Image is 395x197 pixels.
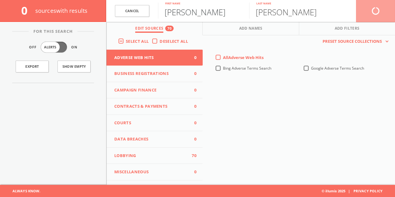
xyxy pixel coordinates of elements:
span: 0 [187,103,196,110]
span: Add Filters [335,26,360,33]
span: Miscellaneous [114,169,187,175]
span: 0 [187,71,196,77]
button: Lobbying70 [106,148,203,164]
button: Business Registrations0 [106,66,203,82]
span: Adverse Web Hits [114,55,187,61]
button: Add Names [203,22,299,35]
button: Campaign Finance0 [106,82,203,99]
span: Bing Adverse Terms Search [223,66,271,71]
span: Business Registrations [114,71,187,77]
span: Data Breaches [114,136,187,142]
span: 0 [21,3,33,18]
button: Show Empty [57,61,91,72]
span: Preset Source Collections [319,38,385,45]
span: Add Names [239,26,263,33]
a: Cancel [115,5,149,17]
span: Contracts & Payments [114,103,187,110]
span: Deselect All [160,38,188,44]
span: source s with results [35,7,88,14]
button: Add Filters [299,22,395,35]
span: 0 [187,136,196,142]
span: 0 [187,120,196,126]
a: Export [16,61,49,72]
span: 0 [187,169,196,175]
span: Off [29,45,37,50]
button: Preset Source Collections [319,38,389,45]
span: 0 [187,55,196,61]
span: On [71,45,77,50]
span: Google Adverse Terms Search [311,66,364,71]
span: 0 [187,87,196,93]
button: Edit Sources70 [106,22,203,35]
button: Data Breaches0 [106,131,203,148]
button: Miscellaneous0 [106,164,203,180]
span: | [345,189,352,193]
span: For This Search [29,28,77,35]
span: 70 [187,153,196,159]
button: Contracts & Payments0 [106,98,203,115]
div: 70 [165,26,174,31]
button: Professional Licenses0 [106,180,203,197]
span: All Adverse Web Hits [223,55,264,60]
span: Select All [126,38,149,44]
a: Privacy Policy [353,189,383,193]
span: Courts [114,120,187,126]
span: Lobbying [114,153,187,159]
button: Courts0 [106,115,203,131]
span: Campaign Finance [114,87,187,93]
button: Adverse Web Hits0 [106,50,203,66]
span: Edit Sources [135,26,163,33]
